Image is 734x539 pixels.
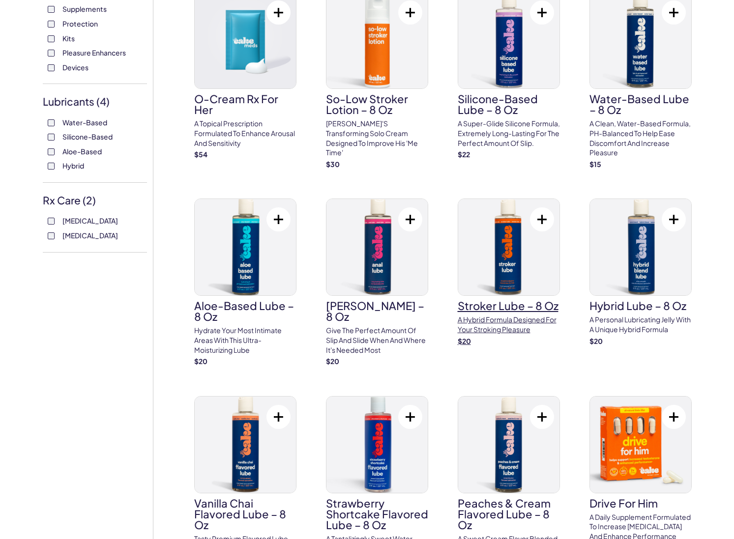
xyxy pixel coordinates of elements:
[194,199,296,366] a: Aloe-Based Lube – 8 ozAloe-Based Lube – 8 ozHydrate your most intimate areas with this ultra-mois...
[590,397,691,493] img: drive for him
[48,21,55,28] input: Protection
[589,315,692,334] p: A personal lubricating jelly with a unique hybrid formula
[194,357,207,366] strong: $ 20
[194,300,296,322] h3: Aloe-Based Lube – 8 oz
[48,232,55,239] input: [MEDICAL_DATA]
[326,119,428,157] p: [PERSON_NAME]'s transforming solo cream designed to improve his 'me time'
[62,2,107,15] span: Supplements
[326,300,428,322] h3: [PERSON_NAME] – 8 oz
[458,119,560,148] p: A super-glide silicone formula, extremely long-lasting for the perfect amount of slip.
[326,93,428,115] h3: So-Low Stroker Lotion – 8 oz
[62,32,75,45] span: Kits
[62,61,88,74] span: Devices
[326,160,340,169] strong: $ 30
[326,199,428,366] a: Anal Lube – 8 oz[PERSON_NAME] – 8 ozGive the perfect amount of slip and slide when and where it's...
[458,498,560,530] h3: Peaches & Cream Flavored Lube – 8 oz
[326,199,428,295] img: Anal Lube – 8 oz
[62,116,107,129] span: Water-Based
[589,119,692,157] p: A clean, water-based formula, pH-balanced to help ease discomfort and increase pleasure
[48,148,55,155] input: Aloe-Based
[48,64,55,71] input: Devices
[458,300,560,311] h3: Stroker Lube – 8 oz
[589,199,692,346] a: Hybrid Lube – 8 ozHybrid Lube – 8 ozA personal lubricating jelly with a unique hybrid formula$20
[195,397,296,493] img: Vanilla Chai Flavored Lube – 8 oz
[48,6,55,13] input: Supplements
[48,35,55,42] input: Kits
[326,357,339,366] strong: $ 20
[458,93,560,115] h3: Silicone-Based Lube – 8 oz
[62,159,84,172] span: Hybrid
[458,337,471,345] strong: $ 20
[194,119,296,148] p: A topical prescription formulated to enhance arousal and sensitivity
[194,93,296,115] h3: O-Cream Rx for Her
[458,199,560,346] a: Stroker Lube – 8 ozStroker Lube – 8 ozA hybrid formula designed for your stroking pleasure$20
[194,498,296,530] h3: Vanilla Chai Flavored Lube – 8 oz
[62,214,118,227] span: [MEDICAL_DATA]
[458,397,559,493] img: Peaches & Cream Flavored Lube – 8 oz
[326,498,428,530] h3: Strawberry Shortcake Flavored Lube – 8 oz
[195,199,296,295] img: Aloe-Based Lube – 8 oz
[62,46,126,59] span: Pleasure Enhancers
[458,199,559,295] img: Stroker Lube – 8 oz
[589,160,601,169] strong: $ 15
[589,93,692,115] h3: Water-Based Lube – 8 oz
[589,498,692,509] h3: drive for him
[458,315,560,334] p: A hybrid formula designed for your stroking pleasure
[194,150,207,159] strong: $ 54
[62,229,118,242] span: [MEDICAL_DATA]
[589,337,603,345] strong: $ 20
[589,300,692,311] h3: Hybrid Lube – 8 oz
[590,199,691,295] img: Hybrid Lube – 8 oz
[194,326,296,355] p: Hydrate your most intimate areas with this ultra-moisturizing lube
[48,163,55,170] input: Hybrid
[48,134,55,141] input: Silicone-Based
[326,397,428,493] img: Strawberry Shortcake Flavored Lube – 8 oz
[62,145,102,158] span: Aloe-Based
[326,326,428,355] p: Give the perfect amount of slip and slide when and where it's needed most
[48,50,55,57] input: Pleasure Enhancers
[48,218,55,225] input: [MEDICAL_DATA]
[62,130,113,143] span: Silicone-Based
[48,119,55,126] input: Water-Based
[458,150,470,159] strong: $ 22
[62,17,98,30] span: Protection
